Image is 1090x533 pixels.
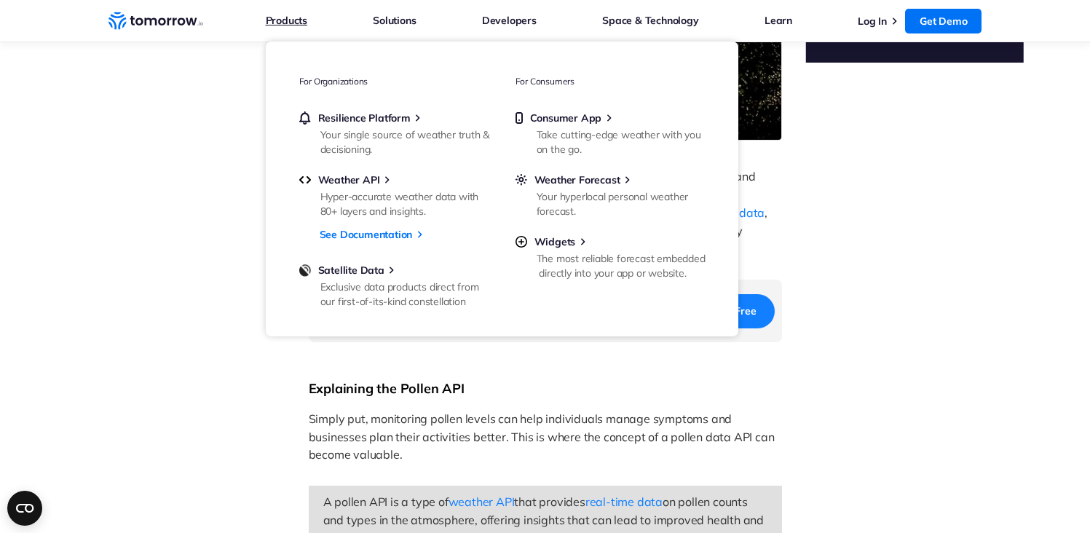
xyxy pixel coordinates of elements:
[7,491,42,526] button: Open CMP widget
[516,72,705,91] h3: For Consumers
[320,225,413,244] a: See Documentation
[299,173,311,186] img: api.svg
[299,111,311,125] img: bell.svg
[482,11,537,30] a: Developers
[320,280,490,309] div: Exclusive data products direct from our first-of-its-kind constellation
[299,173,489,216] a: Weather APIHyper-accurate weather data with 80+ layers and insights.
[534,173,620,186] span: Weather Forecast
[318,173,380,186] span: Weather API
[299,72,489,91] h3: For Organizations
[108,10,203,32] a: Home link
[516,111,523,125] img: mobile.svg
[516,235,705,277] a: WidgetsThe most reliable forecast embedded directly into your app or website.
[516,235,527,248] img: plus-circle.svg
[309,411,778,462] span: Simply put, monitoring pollen levels can help individuals manage symptoms and businesses plan the...
[373,11,416,30] a: Solutions
[266,11,307,30] a: Products
[537,189,706,218] div: Your hyperlocal personal weather forecast.
[534,235,576,248] span: Widgets
[514,494,585,509] span: that provides
[320,189,490,218] div: Hyper-accurate weather data with 80+ layers and insights.
[585,494,663,509] a: real-time data
[309,380,465,397] span: Explaining the Pollen API
[905,9,982,33] a: Get Demo
[765,11,792,30] a: Learn
[318,264,384,277] span: Satellite Data
[530,111,602,125] span: Consumer App
[449,494,515,509] a: weather API
[299,264,311,277] img: satellite-data-menu.png
[602,11,698,30] a: Space & Technology
[516,111,705,154] a: Consumer AppTake cutting-edge weather with you on the go.
[323,494,449,509] span: A pollen API is a type of
[537,251,706,280] div: The most reliable forecast embedded directly into your app or website.
[318,111,411,125] span: Resilience Platform
[516,173,527,186] img: sun.svg
[299,264,489,306] a: Satellite DataExclusive data products direct from our first-of-its-kind constellation
[858,15,887,28] a: Log In
[516,173,705,216] a: Weather ForecastYour hyperlocal personal weather forecast.
[537,127,706,157] div: Take cutting-edge weather with you on the go.
[320,127,490,157] div: Your single source of weather truth & decisioning.
[299,111,489,154] a: Resilience PlatformYour single source of weather truth & decisioning.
